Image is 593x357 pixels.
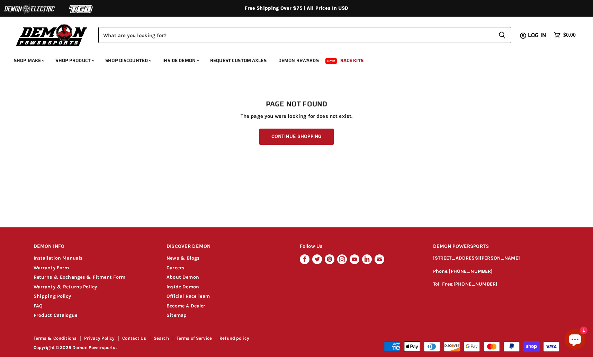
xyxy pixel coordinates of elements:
img: Demon Powersports [14,23,90,47]
p: [STREET_ADDRESS][PERSON_NAME] [433,254,560,262]
a: Continue Shopping [259,129,334,145]
h2: DEMON POWERSPORTS [433,238,560,255]
h2: DEMON INFO [34,238,154,255]
span: $0.00 [563,32,576,38]
a: News & Blogs [167,255,199,261]
a: Sitemap [167,312,187,318]
a: Contact Us [122,336,146,341]
a: Refund policy [219,336,249,341]
a: Installation Manuals [34,255,83,261]
a: $0.00 [550,30,579,40]
a: Shop Discounted [100,53,156,68]
a: [PHONE_NUMBER] [453,281,497,287]
span: Log in [528,31,546,40]
a: Become A Dealer [167,303,205,309]
button: Search [493,27,511,43]
a: Demon Rewards [273,53,324,68]
a: Returns & Exchanges & Fitment Form [34,274,126,280]
div: Free Shipping Over $75 | All Prices In USD [20,5,574,11]
p: The page you were looking for does not exist. [34,113,560,119]
a: Search [154,336,169,341]
nav: Footer [34,336,297,343]
a: Shipping Policy [34,293,71,299]
a: Terms of Service [177,336,212,341]
a: Request Custom Axles [205,53,272,68]
img: Demon Electric Logo 2 [3,2,55,16]
input: Search [98,27,493,43]
a: About Demon [167,274,199,280]
p: Toll Free: [433,280,560,288]
a: [PHONE_NUMBER] [449,268,493,274]
a: Warranty & Returns Policy [34,284,97,290]
a: Inside Demon [157,53,204,68]
a: FAQ [34,303,43,309]
a: Terms & Conditions [34,336,77,341]
a: Careers [167,265,184,271]
a: Shop Make [9,53,49,68]
a: Product Catalogue [34,312,78,318]
a: Inside Demon [167,284,199,290]
h2: DISCOVER DEMON [167,238,287,255]
a: Shop Product [50,53,99,68]
h1: Page not found [34,100,560,108]
h2: Follow Us [300,238,420,255]
a: Race Kits [335,53,369,68]
form: Product [98,27,511,43]
p: Phone: [433,268,560,276]
a: Log in [525,32,550,38]
a: Warranty Form [34,265,69,271]
p: Copyright © 2025 Demon Powersports. [34,345,297,350]
a: Privacy Policy [84,336,115,341]
inbox-online-store-chat: Shopify online store chat [563,329,587,351]
ul: Main menu [9,51,574,68]
span: New! [325,58,337,64]
img: TGB Logo 2 [55,2,107,16]
a: Official Race Team [167,293,210,299]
